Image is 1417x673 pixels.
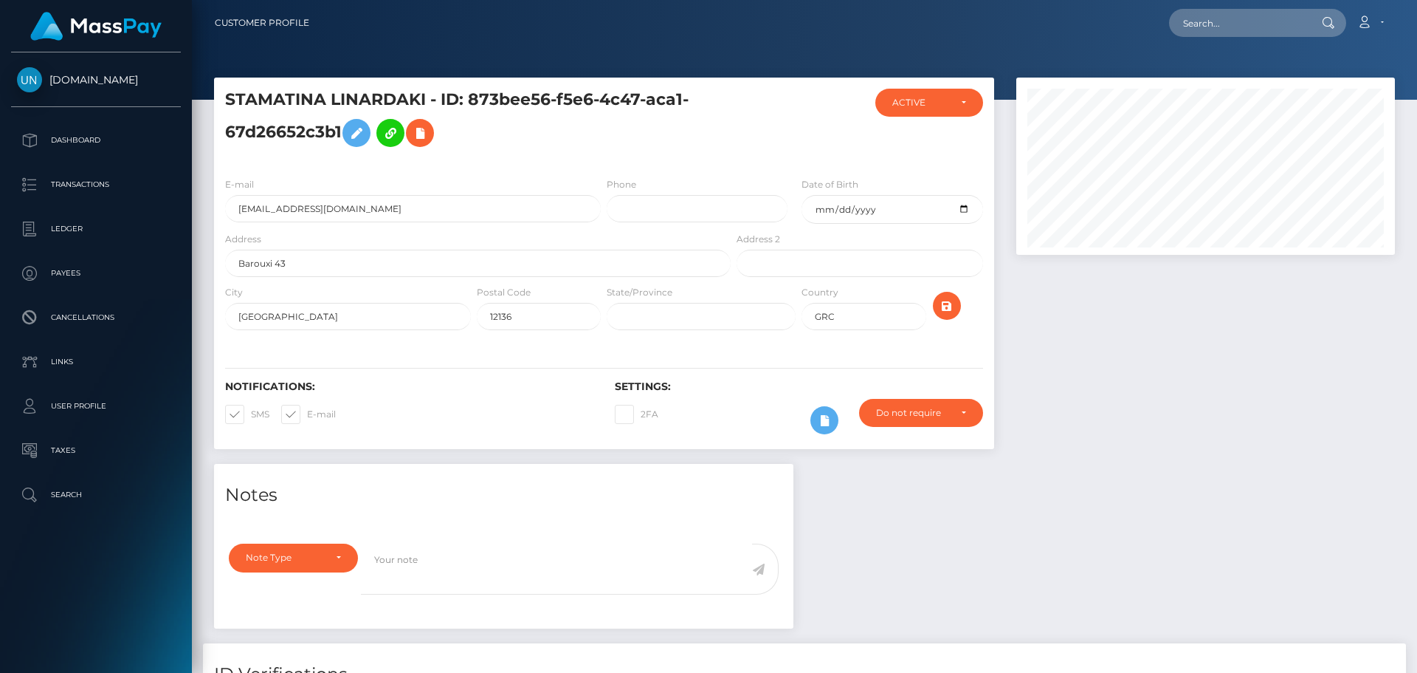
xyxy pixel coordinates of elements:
button: Note Type [229,544,358,572]
label: Address 2 [737,233,780,246]
button: Do not require [859,399,983,427]
h6: Settings: [615,380,982,393]
a: Taxes [11,432,181,469]
h4: Notes [225,482,782,508]
p: Search [17,484,175,506]
div: Do not require [876,407,949,419]
a: User Profile [11,388,181,425]
a: Payees [11,255,181,292]
p: User Profile [17,395,175,417]
div: Note Type [246,552,324,564]
p: Taxes [17,440,175,462]
a: Dashboard [11,122,181,159]
label: Date of Birth [801,178,858,191]
p: Payees [17,262,175,284]
a: Search [11,476,181,513]
p: Dashboard [17,129,175,151]
a: Links [11,344,181,380]
label: SMS [225,405,269,424]
a: Cancellations [11,299,181,336]
div: ACTIVE [892,97,949,109]
input: Search... [1169,9,1308,37]
label: Address [225,233,261,246]
p: Cancellations [17,307,175,329]
label: Phone [607,178,636,191]
h6: Notifications: [225,380,593,393]
p: Links [17,351,175,373]
p: Ledger [17,218,175,240]
p: Transactions [17,174,175,196]
label: E-mail [281,405,336,424]
img: MassPay Logo [30,12,162,41]
label: Postal Code [477,286,531,299]
label: 2FA [615,405,658,424]
label: E-mail [225,178,254,191]
a: Transactions [11,166,181,203]
img: Unlockt.me [17,67,42,92]
a: Ledger [11,211,181,247]
span: [DOMAIN_NAME] [11,73,181,86]
label: City [225,286,243,299]
label: State/Province [607,286,672,299]
h5: STAMATINA LINARDAKI - ID: 873bee56-f5e6-4c47-aca1-67d26652c3b1 [225,89,723,154]
button: ACTIVE [875,89,983,117]
label: Country [801,286,838,299]
a: Customer Profile [215,7,309,38]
